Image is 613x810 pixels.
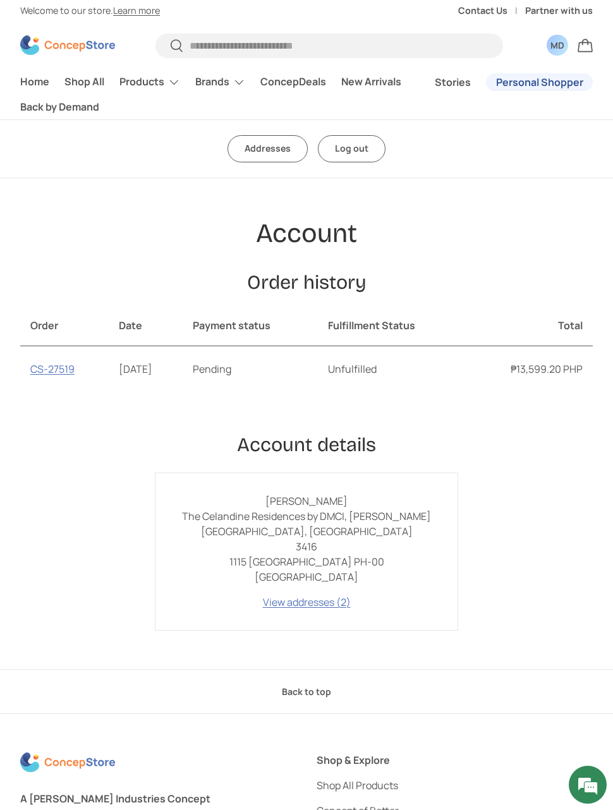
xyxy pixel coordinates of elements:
[486,73,593,91] a: Personal Shopper
[341,70,401,94] a: New Arrivals
[20,432,593,457] h2: Account details
[543,32,571,59] a: MD
[119,70,180,95] a: Products
[30,362,75,376] a: CS-27519
[20,4,160,18] p: Welcome to our store.
[20,70,49,94] a: Home
[260,70,326,94] a: ConcepDeals
[466,305,593,346] th: Total
[20,35,115,55] img: ConcepStore
[458,4,525,18] a: Contact Us
[496,77,583,87] span: Personal Shopper
[183,346,317,392] td: Pending
[20,305,109,346] th: Order
[20,217,593,250] h1: Account
[20,791,296,806] h2: A [PERSON_NAME] Industries Concept
[435,70,471,95] a: Stories
[466,346,593,392] td: ₱13,599.20 PHP
[64,70,104,94] a: Shop All
[188,70,253,95] summary: Brands
[525,4,593,18] a: Partner with us
[318,346,466,392] td: Unfulfilled
[317,778,398,792] a: Shop All Products
[318,305,466,346] th: Fulfillment Status
[550,39,564,52] div: MD
[119,362,152,376] time: [DATE]
[20,70,404,119] nav: Primary
[195,70,245,95] a: Brands
[318,135,385,162] a: Log out
[404,70,593,119] nav: Secondary
[109,305,183,346] th: Date
[112,70,188,95] summary: Products
[113,4,160,16] a: Learn more
[183,305,317,346] th: Payment status
[176,493,437,584] p: [PERSON_NAME] The Celandine Residences by DMCI, [PERSON_NAME][GEOGRAPHIC_DATA], [GEOGRAPHIC_DATA]...
[228,135,308,162] a: Addresses
[20,270,593,295] h2: Order history
[263,595,351,609] a: View addresses (2)
[20,95,99,119] a: Back by Demand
